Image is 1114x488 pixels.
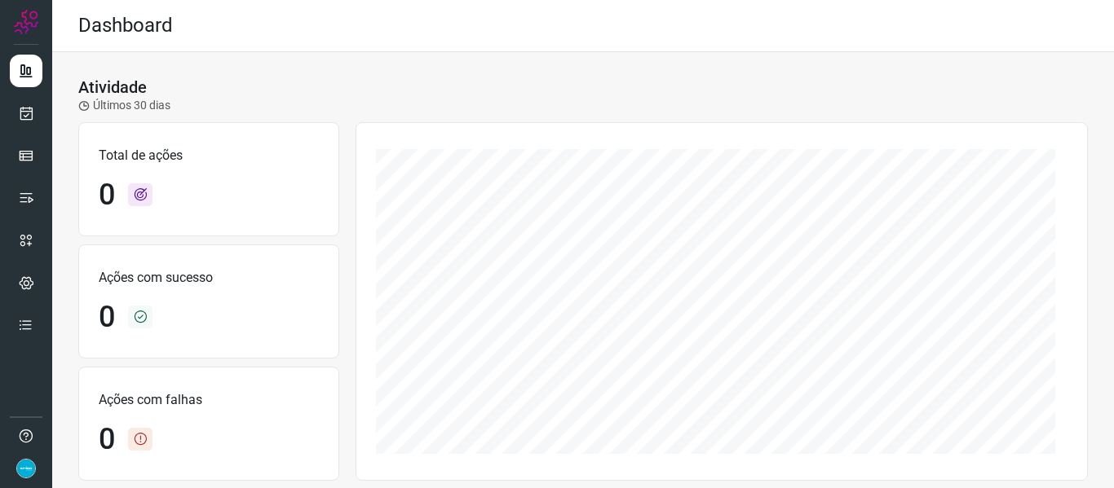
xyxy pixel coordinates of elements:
[99,146,319,165] p: Total de ações
[78,14,173,37] h2: Dashboard
[99,422,115,457] h1: 0
[99,268,319,288] p: Ações com sucesso
[78,97,170,114] p: Últimos 30 dias
[16,459,36,478] img: 86fc21c22a90fb4bae6cb495ded7e8f6.png
[99,300,115,335] h1: 0
[14,10,38,34] img: Logo
[99,390,319,410] p: Ações com falhas
[78,77,147,97] h3: Atividade
[99,178,115,213] h1: 0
